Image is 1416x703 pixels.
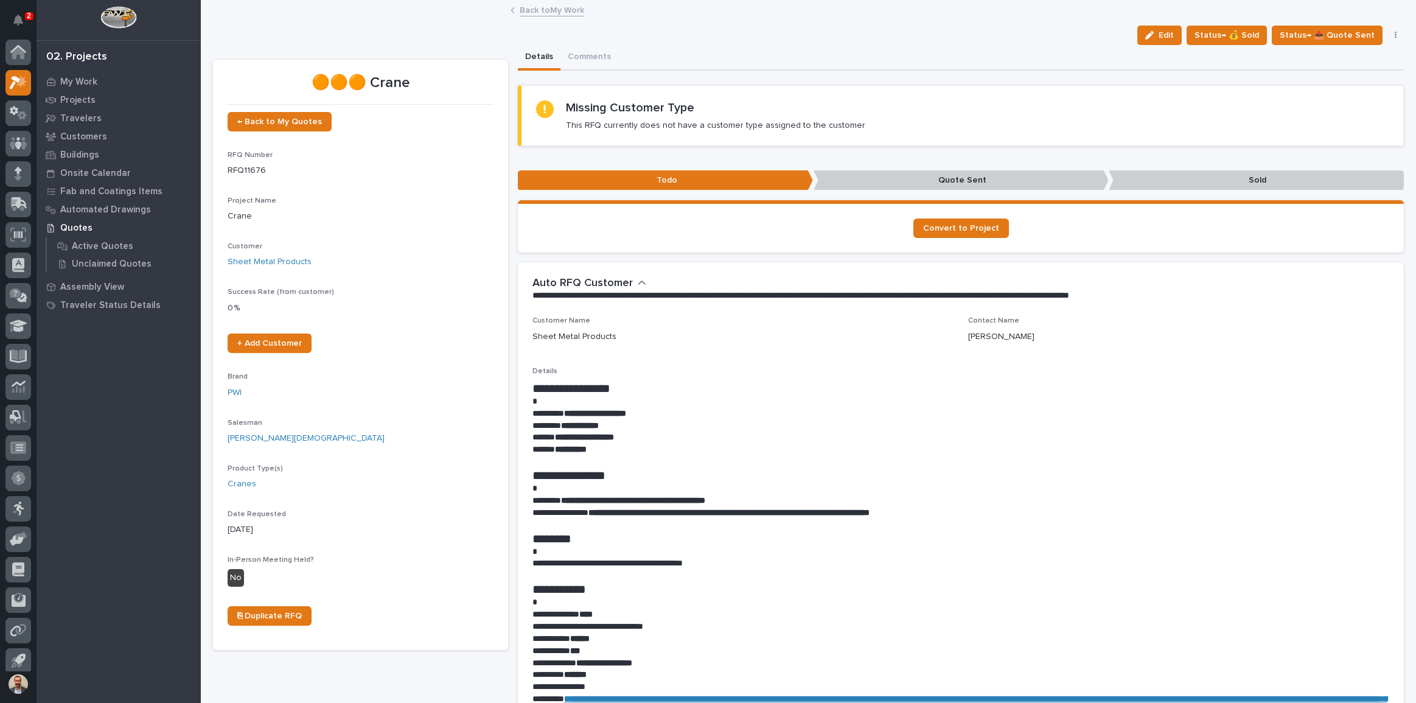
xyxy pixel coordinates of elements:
span: Project Name [228,197,276,205]
button: Edit [1137,26,1182,45]
img: Workspace Logo [100,6,136,29]
p: Travelers [60,113,102,124]
a: Active Quotes [47,237,201,254]
button: Status→ 📤 Quote Sent [1272,26,1383,45]
a: Assembly View [37,278,201,296]
p: Crane [228,210,494,223]
a: Sheet Metal Products [228,256,312,268]
p: Assembly View [60,282,124,293]
a: + Add Customer [228,334,312,353]
a: Projects [37,91,201,109]
p: Quote Sent [814,170,1109,191]
span: Convert to Project [923,224,999,233]
span: Edit [1159,30,1174,41]
a: Fab and Coatings Items [37,182,201,200]
span: ← Back to My Quotes [237,117,322,126]
p: Buildings [60,150,99,161]
button: Details [518,45,560,71]
h2: Missing Customer Type [566,100,694,115]
span: Salesman [228,419,262,427]
span: Details [532,368,557,375]
a: Buildings [37,145,201,164]
p: RFQ11676 [228,164,494,177]
button: Notifications [5,7,31,33]
p: Onsite Calendar [60,168,131,179]
button: Auto RFQ Customer [532,277,646,290]
a: Back toMy Work [520,2,584,16]
span: Contact Name [968,317,1019,324]
a: Onsite Calendar [37,164,201,182]
p: 🟠🟠🟠 Crane [228,74,494,92]
p: Traveler Status Details [60,300,161,311]
a: Traveler Status Details [37,296,201,314]
button: Comments [560,45,618,71]
h2: Auto RFQ Customer [532,277,633,290]
span: RFQ Number [228,152,273,159]
span: Brand [228,373,248,380]
a: ⎘ Duplicate RFQ [228,606,312,626]
p: Quotes [60,223,92,234]
span: Status→ 💰 Sold [1195,28,1259,43]
p: [PERSON_NAME] [968,331,1034,343]
p: Unclaimed Quotes [72,259,152,270]
p: Fab and Coatings Items [60,186,162,197]
span: Status→ 📤 Quote Sent [1280,28,1375,43]
button: users-avatar [5,671,31,697]
p: Sheet Metal Products [532,331,616,343]
p: 2 [27,12,31,20]
p: Todo [518,170,813,191]
p: Automated Drawings [60,205,151,215]
button: Status→ 💰 Sold [1187,26,1267,45]
span: Date Requested [228,511,286,518]
a: PWI [228,386,242,399]
span: Customer [228,243,262,250]
a: ← Back to My Quotes [228,112,332,131]
p: My Work [60,77,97,88]
p: Projects [60,95,96,106]
p: 0 % [228,302,494,315]
span: Product Type(s) [228,465,283,472]
span: ⎘ Duplicate RFQ [237,612,302,620]
span: In-Person Meeting Held? [228,556,314,564]
span: + Add Customer [237,339,302,348]
a: [PERSON_NAME][DEMOGRAPHIC_DATA] [228,432,385,445]
div: Notifications2 [15,15,31,34]
p: This RFQ currently does not have a customer type assigned to the customer [566,120,865,131]
p: Customers [60,131,107,142]
a: Unclaimed Quotes [47,255,201,272]
span: Success Rate (from customer) [228,289,334,296]
a: Customers [37,127,201,145]
p: Active Quotes [72,241,133,252]
a: Automated Drawings [37,200,201,219]
a: Quotes [37,219,201,237]
p: Sold [1109,170,1404,191]
div: 02. Projects [46,51,107,64]
a: My Work [37,72,201,91]
a: Cranes [228,478,256,491]
a: Travelers [37,109,201,127]
a: Convert to Project [913,219,1009,238]
p: [DATE] [228,523,494,536]
span: Customer Name [532,317,590,324]
div: No [228,569,244,587]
